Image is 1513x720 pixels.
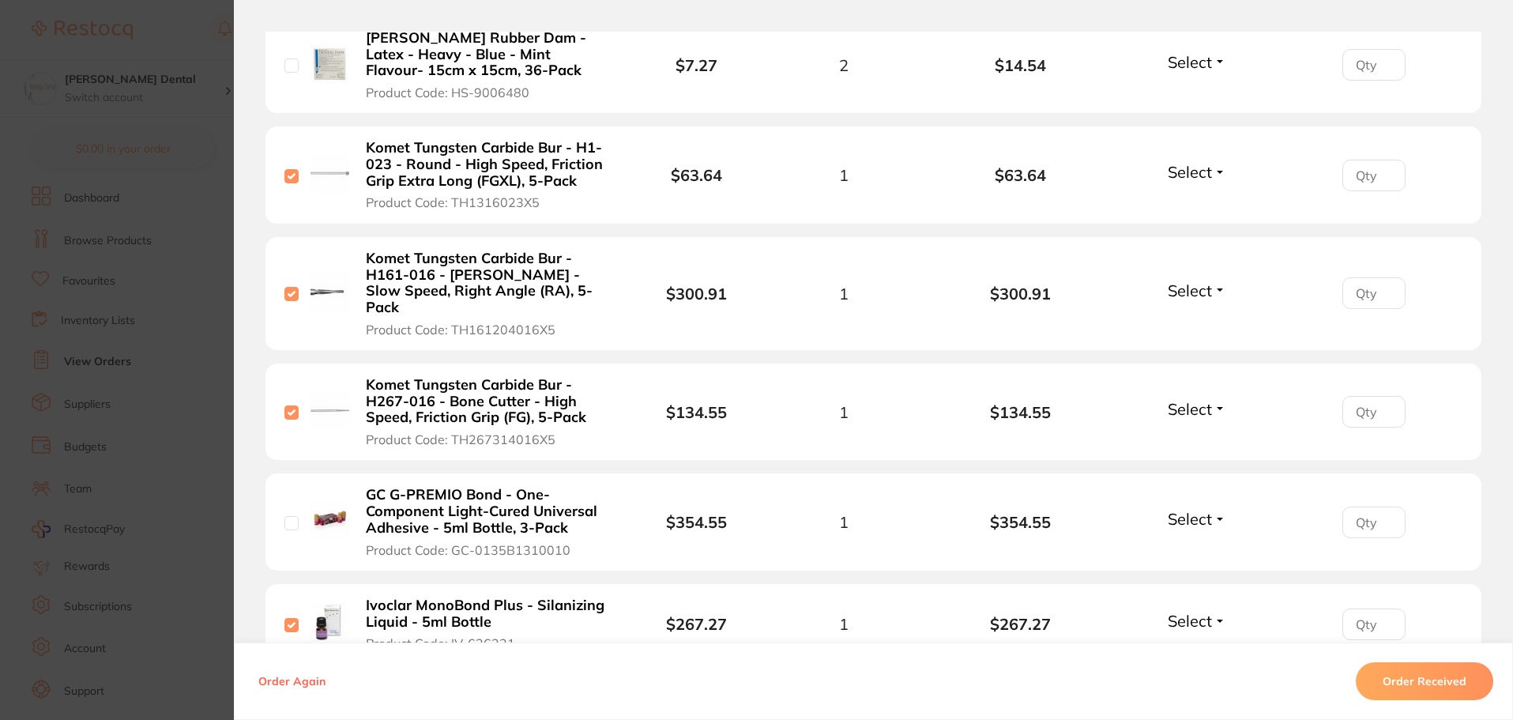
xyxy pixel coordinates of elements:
[366,543,570,557] span: Product Code: GC-0135B1310010
[666,512,727,532] b: $354.55
[366,636,515,650] span: Product Code: IV-626221
[1168,399,1212,419] span: Select
[932,615,1109,633] b: $267.27
[666,402,727,422] b: $134.55
[932,285,1109,303] b: $300.91
[1168,162,1212,182] span: Select
[366,322,555,337] span: Product Code: TH161204016X5
[361,597,615,652] button: Ivoclar MonoBond Plus - Silanizing Liquid - 5ml Bottle Product Code: IV-626221
[366,85,529,100] span: Product Code: HS-9006480
[361,29,615,100] button: [PERSON_NAME] Rubber Dam - Latex - Heavy - Blue - Mint Flavour- 15cm x 15cm, 36-Pack Product Code...
[311,501,349,540] img: GC G-PREMIO Bond - One-Component Light-Cured Universal Adhesive - 5ml Bottle, 3-Pack
[1163,611,1231,631] button: Select
[366,377,610,426] b: Komet Tungsten Carbide Bur - H267-016 - Bone Cutter - High Speed, Friction Grip (FG), 5-Pack
[366,251,610,316] b: Komet Tungsten Carbide Bur - H161-016 - [PERSON_NAME] - Slow Speed, Right Angle (RA), 5-Pack
[1342,49,1406,81] input: Qty
[366,487,610,536] b: GC G-PREMIO Bond - One-Component Light-Cured Universal Adhesive - 5ml Bottle, 3-Pack
[932,513,1109,531] b: $354.55
[366,432,555,447] span: Product Code: TH267314016X5
[366,140,610,189] b: Komet Tungsten Carbide Bur - H1-023 - Round - High Speed, Friction Grip Extra Long (FGXL), 5-Pack
[311,273,349,311] img: Komet Tungsten Carbide Bur - H161-016 - Lindemann - Slow Speed, Right Angle (RA), 5-Pack
[839,615,849,633] span: 1
[671,165,722,185] b: $63.64
[1342,507,1406,538] input: Qty
[1168,611,1212,631] span: Select
[932,56,1109,74] b: $14.54
[1168,52,1212,72] span: Select
[932,166,1109,184] b: $63.64
[839,285,849,303] span: 1
[311,44,349,83] img: Henry Schein Rubber Dam - Latex - Heavy - Blue - Mint Flavour- 15cm x 15cm, 36-Pack
[361,486,615,557] button: GC G-PREMIO Bond - One-Component Light-Cured Universal Adhesive - 5ml Bottle, 3-Pack Product Code...
[361,376,615,447] button: Komet Tungsten Carbide Bur - H267-016 - Bone Cutter - High Speed, Friction Grip (FG), 5-Pack Prod...
[361,250,615,337] button: Komet Tungsten Carbide Bur - H161-016 - [PERSON_NAME] - Slow Speed, Right Angle (RA), 5-Pack Prod...
[666,614,727,634] b: $267.27
[366,30,610,79] b: [PERSON_NAME] Rubber Dam - Latex - Heavy - Blue - Mint Flavour- 15cm x 15cm, 36-Pack
[1168,509,1212,529] span: Select
[311,391,349,430] img: Komet Tungsten Carbide Bur - H267-016 - Bone Cutter - High Speed, Friction Grip (FG), 5-Pack
[1168,281,1212,300] span: Select
[676,55,717,75] b: $7.27
[839,166,849,184] span: 1
[932,403,1109,421] b: $134.55
[361,139,615,210] button: Komet Tungsten Carbide Bur - H1-023 - Round - High Speed, Friction Grip Extra Long (FGXL), 5-Pack...
[1163,509,1231,529] button: Select
[1163,52,1231,72] button: Select
[254,674,330,688] button: Order Again
[666,284,727,303] b: $300.91
[839,403,849,421] span: 1
[839,56,849,74] span: 2
[311,603,349,642] img: Ivoclar MonoBond Plus - Silanizing Liquid - 5ml Bottle
[1356,662,1493,700] button: Order Received
[1163,281,1231,300] button: Select
[1342,609,1406,640] input: Qty
[1163,162,1231,182] button: Select
[1342,277,1406,309] input: Qty
[1342,160,1406,191] input: Qty
[1342,396,1406,428] input: Qty
[311,154,349,193] img: Komet Tungsten Carbide Bur - H1-023 - Round - High Speed, Friction Grip Extra Long (FGXL), 5-Pack
[366,195,540,209] span: Product Code: TH1316023X5
[839,513,849,531] span: 1
[1163,399,1231,419] button: Select
[366,597,610,630] b: Ivoclar MonoBond Plus - Silanizing Liquid - 5ml Bottle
